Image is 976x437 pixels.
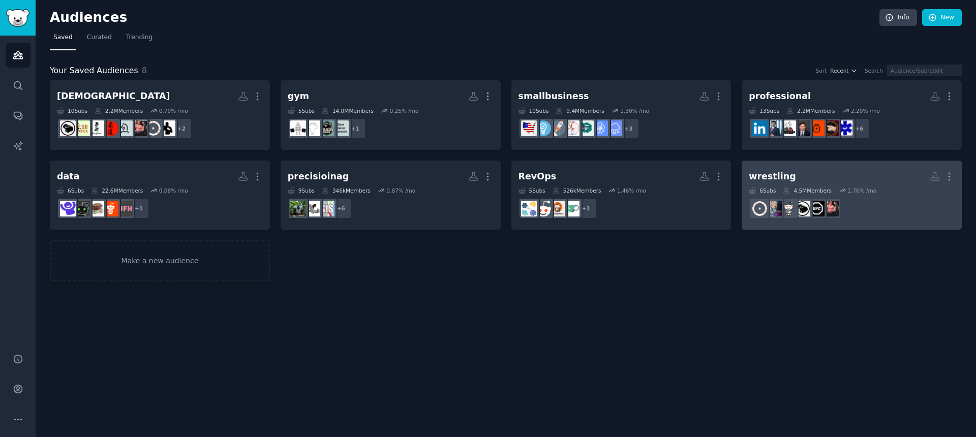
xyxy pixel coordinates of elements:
div: 0.08 % /mo [159,187,188,194]
img: agtechhub [304,201,320,216]
div: + 3 [618,118,639,139]
img: SaaSSales [592,120,608,136]
img: SaaS [606,120,622,136]
div: 9.4M Members [556,107,604,114]
img: WFHJobs [117,201,133,216]
div: 6 Sub s [749,187,776,194]
a: [DEMOGRAPHIC_DATA]10Subs2.2MMembers0.70% /mo+2StreetMartialArtswrestlingMMA_Academybrazilianjiuji... [50,80,270,150]
img: PrecisionAg [290,201,306,216]
a: data6Subs22.6MMembers0.08% /mo+1WFHJobssportssportsbettingdataDataAnnotationTech [50,161,270,230]
div: + 1 [128,198,149,219]
div: 10 Sub s [518,107,549,114]
img: smallbusinessUS [521,120,537,136]
img: jobboardsearch [564,201,579,216]
img: bjj [780,201,796,216]
img: small_business_ideas [578,120,594,136]
div: 6 Sub s [57,187,84,194]
div: 4.5M Members [783,187,831,194]
a: Info [879,9,917,26]
div: [DEMOGRAPHIC_DATA] [57,90,170,103]
div: 14.0M Members [322,107,374,114]
img: AceAttorney [823,120,839,136]
img: sales [535,201,551,216]
span: Recent [830,67,848,74]
div: precisioinag [288,170,349,183]
img: judo [103,120,118,136]
img: ufc [809,201,825,216]
img: GymMotivation [319,120,334,136]
div: smallbusiness [518,90,589,103]
img: revopspros [550,201,565,216]
span: Your Saved Audiences [50,65,138,77]
img: GYM [290,120,306,136]
img: doctors [837,120,853,136]
a: Trending [123,29,156,50]
img: Lawyertalk [780,120,796,136]
img: brazilianjiujitsu [117,120,133,136]
img: sportsbetting [88,201,104,216]
img: SmallBusinessCanada [564,120,579,136]
div: 2.2M Members [95,107,143,114]
div: Sort [816,67,827,74]
div: + 1 [345,118,366,139]
div: + 2 [171,118,192,139]
a: precisioinag9Subs346kMembers0.87% /mo+6gisagtechhubPrecisionAg [281,161,501,230]
div: 1.30 % /mo [620,107,649,114]
a: Saved [50,29,76,50]
img: LinkedinAds [752,120,768,136]
div: wrestling [749,170,796,183]
a: gym5Subs14.0MMembers0.25% /mo+1GymOwnerNetworkGymMotivationFitnessGYM [281,80,501,150]
a: smallbusiness10Subs9.4MMembers1.30% /mo+3SaaSSaaSSalessmall_business_ideasSmallBusinessCanadastar... [511,80,731,150]
div: 9 Sub s [288,187,315,194]
img: martialarts [795,201,810,216]
div: + 6 [330,198,352,219]
img: WrestlingAndMMABabes [766,201,782,216]
div: professional [749,90,811,103]
img: LinkedInLunatics [766,120,782,136]
img: Fitness [304,120,320,136]
img: sports [103,201,118,216]
img: AttorneyTom [795,120,810,136]
div: gym [288,90,309,103]
div: + 1 [575,198,597,219]
img: GummySearch logo [6,9,29,27]
img: jiujitsu [88,120,104,136]
a: New [922,9,962,26]
div: 2.20 % /mo [851,107,880,114]
img: gis [319,201,334,216]
div: 2.2M Members [786,107,835,114]
div: 0.70 % /mo [159,107,188,114]
a: Make a new audience [50,240,270,282]
span: Curated [87,33,112,42]
a: professional13Subs2.2MMembers2.20% /mo+6doctorsAceAttorneyAskDocsAttorneyTomLawyertalkLinkedInLun... [742,80,962,150]
span: 8 [142,66,147,75]
img: wrestling [752,201,768,216]
span: Trending [126,33,152,42]
div: 10 Sub s [57,107,87,114]
img: MMA_Academy [131,120,147,136]
div: Search [865,67,883,74]
img: data [74,201,90,216]
img: BJJWomen [74,120,90,136]
a: RevOps5Subs526kMembers1.46% /mo+1jobboardsearchrevopsprossalesSalesOperations [511,161,731,230]
img: Entrepreneur [535,120,551,136]
div: 13 Sub s [749,107,779,114]
img: SalesOperations [521,201,537,216]
img: StreetMartialArts [160,120,175,136]
img: martialarts [60,120,76,136]
img: GymOwnerNetwork [333,120,349,136]
div: 346k Members [322,187,371,194]
div: RevOps [518,170,557,183]
div: data [57,170,80,183]
div: 5 Sub s [518,187,545,194]
div: 0.25 % /mo [390,107,419,114]
a: Curated [83,29,115,50]
div: 0.87 % /mo [386,187,415,194]
div: 22.6M Members [91,187,143,194]
div: 526k Members [553,187,601,194]
img: MMA_Academy [823,201,839,216]
img: AskDocs [809,120,825,136]
div: 1.76 % /mo [847,187,876,194]
div: + 6 [848,118,870,139]
img: DataAnnotationTech [60,201,76,216]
